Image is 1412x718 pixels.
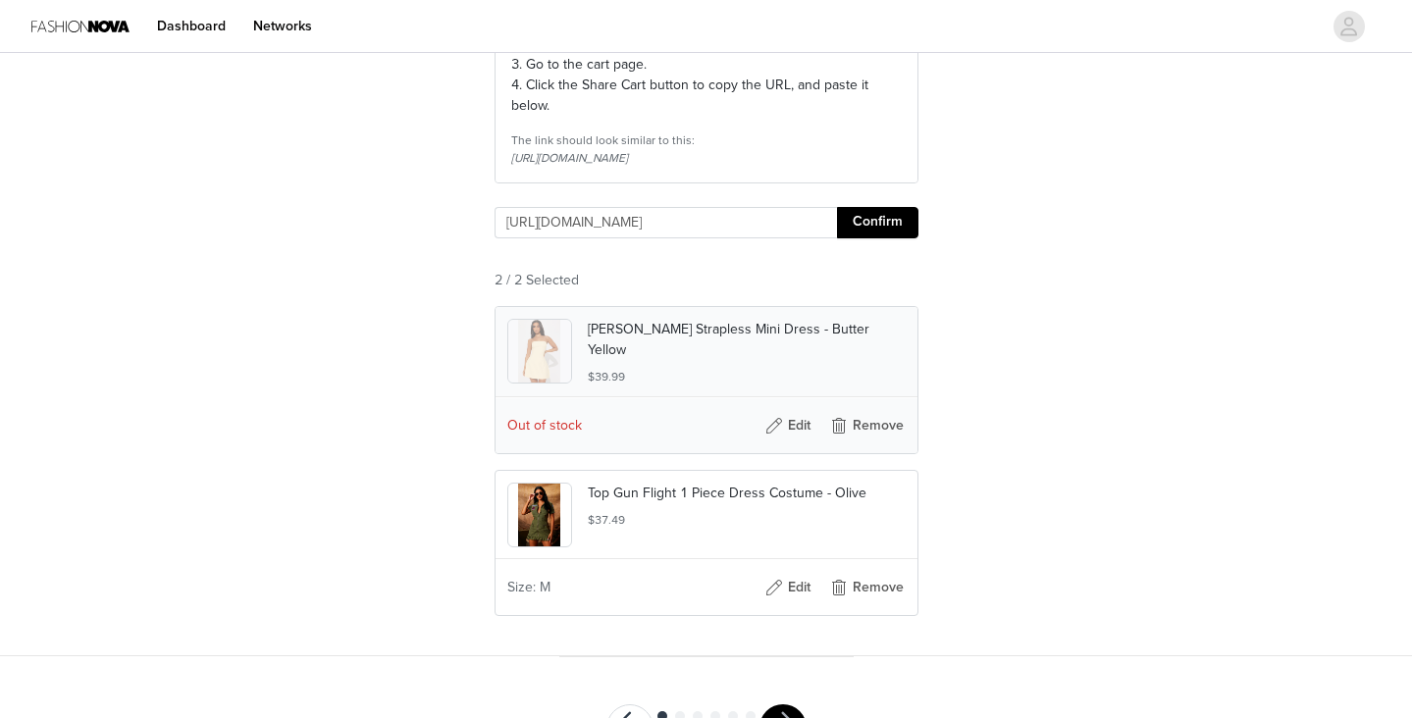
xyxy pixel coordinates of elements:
img: Fashion Nova Logo [31,4,130,48]
button: Remove [827,572,906,603]
span: Out of stock [507,415,582,436]
p: 3. Go to the cart page. [511,54,902,75]
div: [URL][DOMAIN_NAME] [511,149,902,167]
img: product image [518,484,560,546]
a: Networks [241,4,324,48]
div: avatar [1339,11,1358,42]
p: Top Gun Flight 1 Piece Dress Costume - Olive [588,483,906,503]
div: The link should look similar to this: [511,131,902,149]
span: Size: M [507,577,550,597]
a: Dashboard [145,4,237,48]
h5: $37.49 [588,511,906,529]
input: Checkout URL [495,207,837,238]
button: Confirm [837,207,918,238]
p: 4. Click the Share Cart button to copy the URL, and paste it below. [511,75,902,116]
span: 2 / 2 Selected [495,270,579,290]
button: Edit [749,410,827,441]
button: Edit [749,572,827,603]
button: Remove [827,410,906,441]
h5: $39.99 [588,368,906,385]
p: [PERSON_NAME] Strapless Mini Dress - Butter Yellow [588,319,906,360]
